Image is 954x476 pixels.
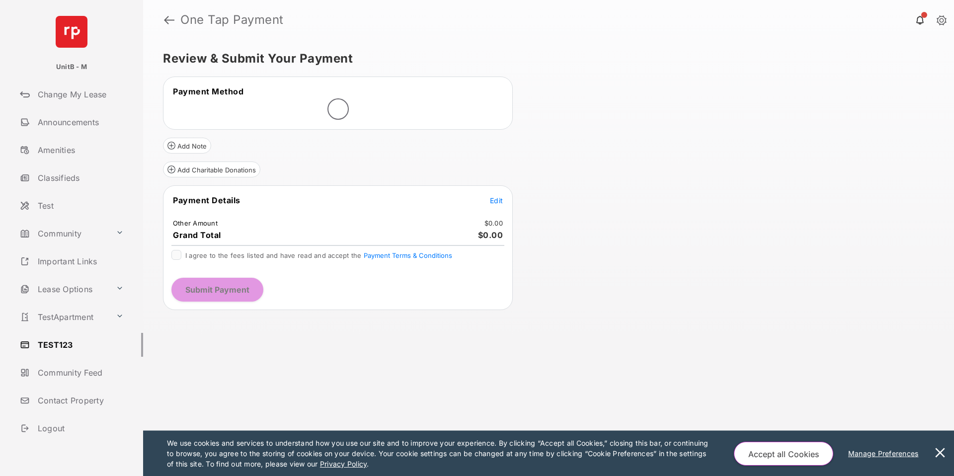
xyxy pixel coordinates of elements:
[163,138,211,154] button: Add Note
[16,222,112,245] a: Community
[171,278,263,302] button: Submit Payment
[320,460,367,468] u: Privacy Policy
[490,195,503,205] button: Edit
[490,196,503,205] span: Edit
[16,194,143,218] a: Test
[167,438,713,469] p: We use cookies and services to understand how you use our site and to improve your experience. By...
[56,62,87,72] p: UnitB - M
[16,333,143,357] a: TEST123
[180,14,284,26] strong: One Tap Payment
[364,251,452,259] button: I agree to the fees listed and have read and accept the
[734,442,833,466] button: Accept all Cookies
[56,16,87,48] img: svg+xml;base64,PHN2ZyB4bWxucz0iaHR0cDovL3d3dy53My5vcmcvMjAwMC9zdmciIHdpZHRoPSI2NCIgaGVpZ2h0PSI2NC...
[478,230,503,240] span: $0.00
[16,361,143,385] a: Community Feed
[16,249,128,273] a: Important Links
[173,230,221,240] span: Grand Total
[173,86,243,96] span: Payment Method
[185,251,452,259] span: I agree to the fees listed and have read and accept the
[16,277,112,301] a: Lease Options
[16,82,143,106] a: Change My Lease
[16,305,112,329] a: TestApartment
[848,449,923,458] u: Manage Preferences
[172,219,218,228] td: Other Amount
[163,161,260,177] button: Add Charitable Donations
[16,166,143,190] a: Classifieds
[173,195,240,205] span: Payment Details
[163,53,926,65] h5: Review & Submit Your Payment
[16,110,143,134] a: Announcements
[16,138,143,162] a: Amenities
[16,416,143,440] a: Logout
[16,389,143,412] a: Contact Property
[484,219,503,228] td: $0.00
